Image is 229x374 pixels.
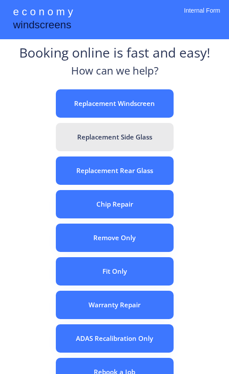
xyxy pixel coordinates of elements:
[56,324,174,353] button: ADAS Recalibration Only
[56,89,174,118] button: Replacement Windscreen
[56,190,174,218] button: Chip Repair
[13,4,73,21] div: e c o n o m y
[56,224,174,252] button: Remove Only
[56,291,174,319] button: Warranty Repair
[184,7,220,26] div: Internal Form
[13,17,71,34] div: windscreens
[56,257,174,286] button: Fit Only
[56,123,174,151] button: Replacement Side Glass
[56,156,174,185] button: Replacement Rear Glass
[71,63,158,83] div: How can we help?
[19,44,210,63] div: Booking online is fast and easy!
